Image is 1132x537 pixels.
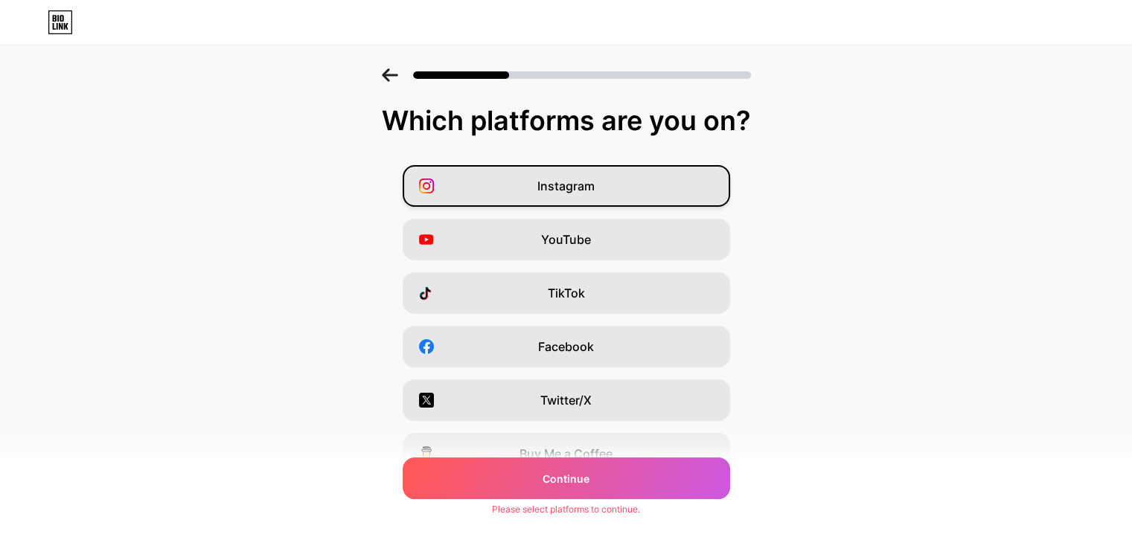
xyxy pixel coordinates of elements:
span: YouTube [541,231,591,248]
span: TikTok [548,284,585,302]
div: Which platforms are you on? [15,106,1117,135]
span: Instagram [537,177,595,195]
span: Twitter/X [540,391,592,409]
span: Facebook [538,338,594,356]
span: Buy Me a Coffee [519,445,613,463]
span: Continue [543,471,589,486]
div: Please select platforms to continue. [492,503,640,516]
